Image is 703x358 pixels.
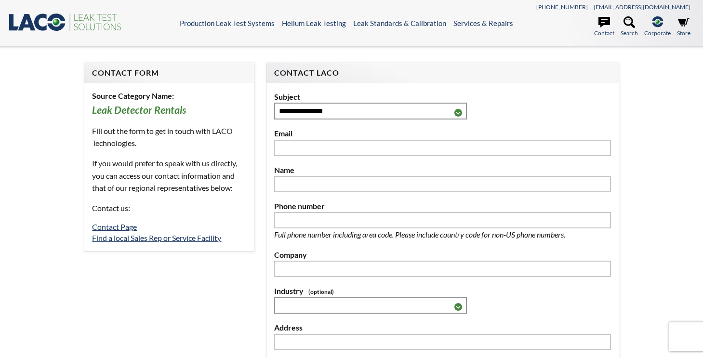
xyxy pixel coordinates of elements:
[274,127,610,140] label: Email
[282,19,346,27] a: Helium Leak Testing
[621,16,638,38] a: Search
[92,125,246,149] p: Fill out the form to get in touch with LACO Technologies.
[274,228,597,241] p: Full phone number including area code. Please include country code for non-US phone numbers.
[92,157,246,194] p: If you would prefer to speak with us directly, you can access our contact information and that of...
[180,19,275,27] a: Production Leak Test Systems
[453,19,513,27] a: Services & Repairs
[92,202,246,214] p: Contact us:
[274,164,610,176] label: Name
[274,249,610,261] label: Company
[92,222,137,231] a: Contact Page
[677,16,690,38] a: Store
[92,68,246,78] h4: Contact Form
[274,200,610,212] label: Phone number
[536,3,588,11] a: [PHONE_NUMBER]
[594,3,690,11] a: [EMAIL_ADDRESS][DOMAIN_NAME]
[92,91,174,100] b: Source Category Name:
[274,285,610,297] label: Industry
[353,19,446,27] a: Leak Standards & Calibration
[594,16,614,38] a: Contact
[92,233,221,242] a: Find a local Sales Rep or Service Facility
[274,68,610,78] h4: Contact LACO
[274,91,610,103] label: Subject
[92,104,246,117] h3: Leak Detector Rentals
[274,321,610,334] label: Address
[644,28,671,38] span: Corporate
